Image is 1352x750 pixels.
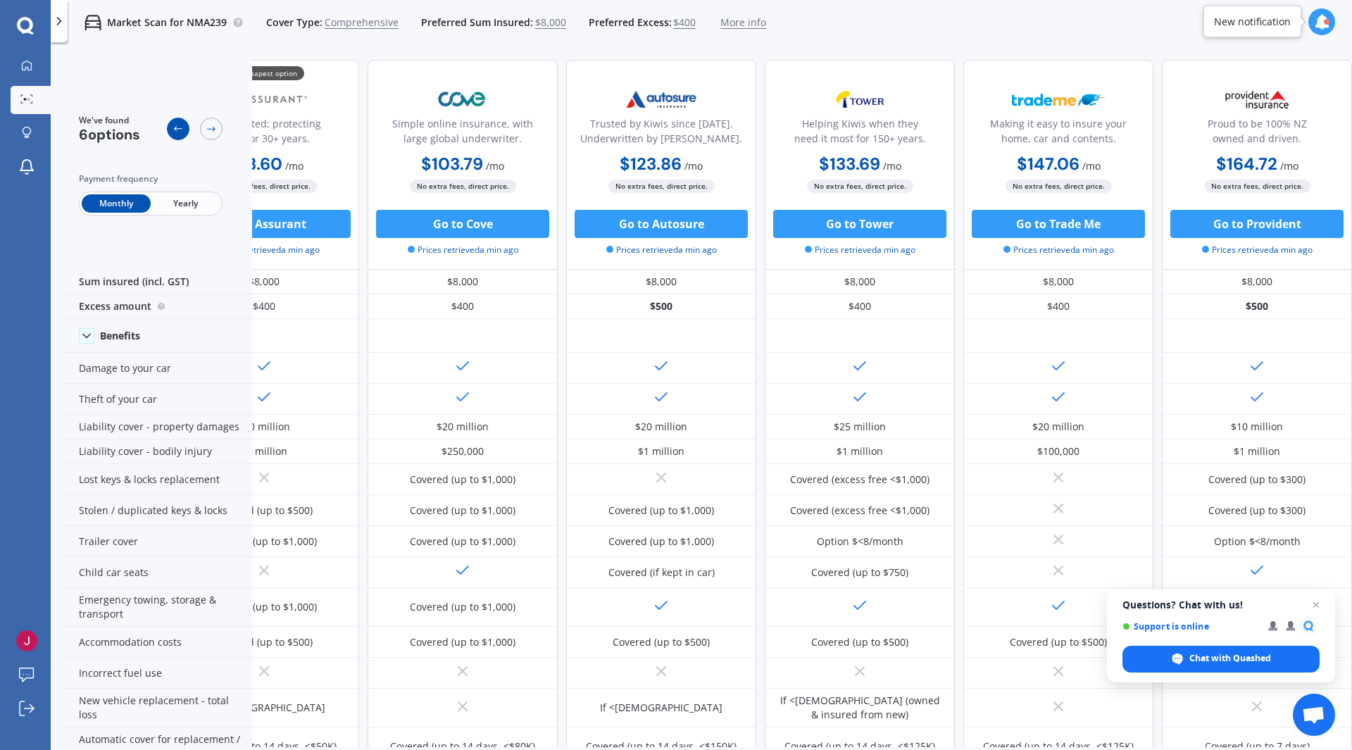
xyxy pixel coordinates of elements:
[1234,444,1280,458] div: $1 million
[211,180,318,193] span: No extra fees, direct price.
[600,701,722,715] div: If <[DEMOGRAPHIC_DATA]
[813,82,906,117] img: Tower.webp
[1208,504,1306,518] div: Covered (up to $300)
[720,15,766,30] span: More info
[62,294,252,319] div: Excess amount
[638,444,684,458] div: $1 million
[169,294,359,319] div: $400
[421,15,533,30] span: Preferred Sum Insured:
[834,420,886,434] div: $25 million
[62,495,252,526] div: Stolen / duplicated keys & locks
[151,194,220,213] span: Yearly
[819,153,880,175] b: $133.69
[775,694,944,722] div: If <[DEMOGRAPHIC_DATA] (owned & insured from new)
[376,210,549,238] button: Go to Cove
[1208,473,1306,487] div: Covered (up to $300)
[1162,270,1352,294] div: $8,000
[368,294,558,319] div: $400
[62,464,252,495] div: Lost keys & locks replacement
[1006,180,1112,193] span: No extra fees, direct price.
[613,635,710,649] div: Covered (up to $500)
[177,210,351,238] button: Go to Assurant
[225,153,282,175] b: $83.60
[79,114,140,127] span: We've found
[566,294,756,319] div: $500
[1174,116,1340,151] div: Proud to be 100% NZ owned and driven.
[62,439,252,464] div: Liability cover - bodily injury
[578,116,744,151] div: Trusted by Kiwis since [DATE]. Underwritten by [PERSON_NAME].
[673,15,696,30] span: $400
[1037,444,1079,458] div: $100,000
[410,635,515,649] div: Covered (up to $1,000)
[107,15,227,30] p: Market Scan for NMA239
[1214,15,1291,29] div: New notification
[215,504,313,518] div: Covered (up to $500)
[169,270,359,294] div: $8,000
[1202,244,1313,256] span: Prices retrieved a min ago
[777,116,943,151] div: Helping Kiwis when they need it most for 150+ years.
[684,159,703,173] span: / mo
[975,116,1141,151] div: Making it easy to insure your home, car and contents.
[442,444,484,458] div: $250,000
[410,180,516,193] span: No extra fees, direct price.
[79,125,140,144] span: 6 options
[203,701,325,715] div: If <[DEMOGRAPHIC_DATA]
[1122,599,1320,611] span: Questions? Chat with us!
[608,180,715,193] span: No extra fees, direct price.
[437,420,489,434] div: $20 million
[215,635,313,649] div: Covered (up to $500)
[79,172,223,186] div: Payment frequency
[963,294,1153,319] div: $400
[807,180,913,193] span: No extra fees, direct price.
[211,535,317,549] div: Covered (up to $1,000)
[1210,82,1303,117] img: Provident.png
[608,504,714,518] div: Covered (up to $1,000)
[1204,180,1310,193] span: No extra fees, direct price.
[62,689,252,727] div: New vehicle replacement - total loss
[1017,153,1079,175] b: $147.06
[575,210,748,238] button: Go to Autosure
[416,82,509,117] img: Cove.webp
[817,535,903,549] div: Option $<8/month
[972,210,1145,238] button: Go to Trade Me
[181,116,347,151] div: NZ operated; protecting Kiwis for 30+ years.
[1032,420,1084,434] div: $20 million
[325,15,399,30] span: Comprehensive
[211,600,317,614] div: Covered (up to $1,000)
[421,153,483,175] b: $103.79
[635,420,687,434] div: $20 million
[62,353,252,384] div: Damage to your car
[1003,244,1114,256] span: Prices retrieved a min ago
[765,270,955,294] div: $8,000
[62,415,252,439] div: Liability cover - property damages
[410,535,515,549] div: Covered (up to $1,000)
[218,82,311,117] img: Assurant.png
[285,159,303,173] span: / mo
[410,473,515,487] div: Covered (up to $1,000)
[84,14,101,31] img: car.f15378c7a67c060ca3f3.svg
[62,658,252,689] div: Incorrect fuel use
[608,535,714,549] div: Covered (up to $1,000)
[535,15,566,30] span: $8,000
[62,557,252,588] div: Child car seats
[266,15,323,30] span: Cover Type:
[62,270,252,294] div: Sum insured (incl. GST)
[963,270,1153,294] div: $8,000
[606,244,717,256] span: Prices retrieved a min ago
[209,244,320,256] span: Prices retrieved a min ago
[16,630,37,651] img: ACg8ocJ9xA7SrdosNbFZqYYOGDKwXg2obBmNS3wjRNEkmR0tLsQAew=s96-c
[368,270,558,294] div: $8,000
[1293,694,1335,736] a: Open chat
[805,244,915,256] span: Prices retrieved a min ago
[883,159,901,173] span: / mo
[1162,294,1352,319] div: $500
[1214,535,1301,549] div: Option $<8/month
[62,627,252,658] div: Accommodation costs
[1280,159,1298,173] span: / mo
[100,330,140,342] div: Benefits
[589,15,672,30] span: Preferred Excess:
[1170,210,1344,238] button: Go to Provident
[620,153,682,175] b: $123.86
[837,444,883,458] div: $1 million
[1122,621,1258,632] span: Support is online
